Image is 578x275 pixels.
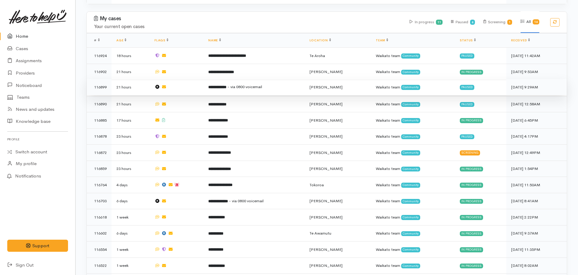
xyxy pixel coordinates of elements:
[229,198,264,203] span: - via 0800 voicemail
[87,79,112,95] td: 116899
[371,64,455,80] td: Waikato team
[371,48,455,64] td: Waikato team
[310,150,343,155] span: [PERSON_NAME]
[506,193,567,209] td: [DATE] 8:41AM
[506,112,567,129] td: [DATE] 6:45PM
[460,150,480,155] div: Screening
[460,183,483,187] div: In progress
[87,193,112,209] td: 116703
[460,53,474,58] div: Paused
[112,64,150,80] td: 21 hours
[112,161,150,177] td: 23 hours
[460,38,476,42] a: Status
[87,48,112,64] td: 116924
[506,257,567,274] td: [DATE] 8:02AM
[112,257,150,274] td: 1 week
[401,118,420,123] span: Community
[112,79,150,95] td: 21 hours
[371,209,455,225] td: Waikato team
[112,48,150,64] td: 18 hours
[401,183,420,187] span: Community
[410,11,443,33] div: In progress
[87,177,112,193] td: 116764
[227,84,262,89] span: - via 0800 voicemail
[371,257,455,274] td: Waikato team
[460,118,483,123] div: In progress
[371,161,455,177] td: Waikato team
[112,241,150,258] td: 1 week
[310,182,324,187] span: Tokoroa
[112,145,150,161] td: 23 hours
[401,70,420,75] span: Community
[460,85,474,90] div: Paused
[94,38,100,42] span: #
[310,134,343,139] span: [PERSON_NAME]
[460,70,483,75] div: In progress
[506,64,567,80] td: [DATE] 9:53AM
[472,20,473,24] b: 4
[506,128,567,145] td: [DATE] 4:17PM
[401,199,420,204] span: Community
[460,167,483,171] div: In progress
[87,128,112,145] td: 116878
[460,199,483,204] div: In progress
[401,102,420,107] span: Community
[371,177,455,193] td: Waikato team
[460,102,474,107] div: Paused
[371,225,455,241] td: Waikato team
[310,198,343,203] span: [PERSON_NAME]
[521,11,539,33] div: All
[401,167,420,171] span: Community
[451,11,475,33] div: Paused
[112,177,150,193] td: 4 days
[401,231,420,236] span: Community
[87,161,112,177] td: 116859
[310,166,343,171] span: [PERSON_NAME]
[401,264,420,268] span: Community
[506,79,567,95] td: [DATE] 9:29AM
[310,38,331,42] a: Location
[87,64,112,80] td: 116902
[87,241,112,258] td: 116554
[310,101,343,107] span: [PERSON_NAME]
[511,38,530,42] a: Received
[509,20,511,24] b: 1
[460,215,483,220] div: In progress
[310,85,343,90] span: [PERSON_NAME]
[112,225,150,241] td: 6 days
[87,145,112,161] td: 116872
[154,38,168,42] a: Flags
[376,38,388,42] a: Team
[7,135,68,143] h6: Profile
[401,247,420,252] span: Community
[401,134,420,139] span: Community
[506,209,567,225] td: [DATE] 2:22PM
[112,96,150,112] td: 21 hours
[483,11,512,33] div: Screening
[460,134,474,139] div: Paused
[112,193,150,209] td: 6 days
[87,209,112,225] td: 116618
[87,96,112,112] td: 116890
[506,96,567,112] td: [DATE] 12:58AM
[310,263,343,268] span: [PERSON_NAME]
[94,24,402,29] h4: Your current open cases
[94,16,402,22] h3: My cases
[112,112,150,129] td: 17 hours
[310,215,343,220] span: [PERSON_NAME]
[116,38,126,42] a: Age
[371,128,455,145] td: Waikato team
[506,48,567,64] td: [DATE] 11:42AM
[437,20,441,24] b: 11
[506,241,567,258] td: [DATE] 11:35PM
[87,225,112,241] td: 116602
[112,128,150,145] td: 23 hours
[310,69,343,74] span: [PERSON_NAME]
[7,240,68,252] button: Support
[506,225,567,241] td: [DATE] 9:37AM
[401,53,420,58] span: Community
[460,264,483,268] div: In progress
[310,53,325,58] span: Te Aroha
[310,231,331,236] span: Te Awamutu
[401,150,420,155] span: Community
